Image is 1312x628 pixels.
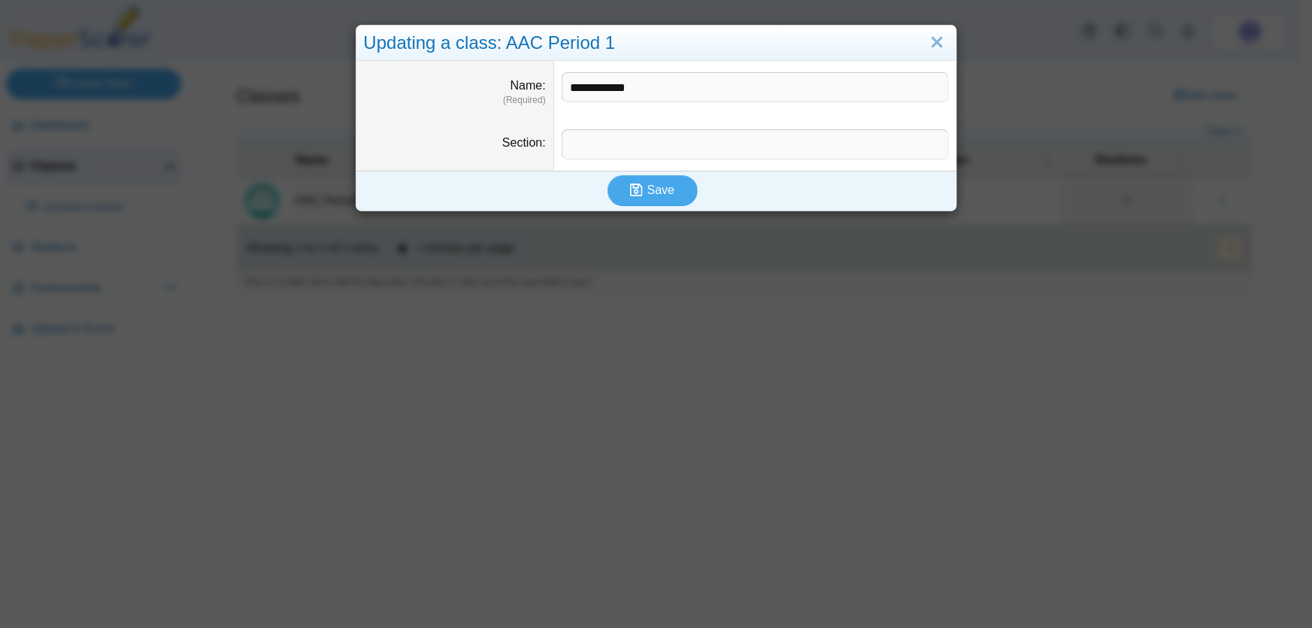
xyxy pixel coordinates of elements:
a: Close [926,30,949,56]
span: Save [647,184,674,196]
label: Name [511,79,546,92]
div: Updating a class: AAC Period 1 [356,26,956,61]
dfn: (Required) [364,94,546,107]
label: Section [502,136,546,149]
button: Save [608,175,698,205]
